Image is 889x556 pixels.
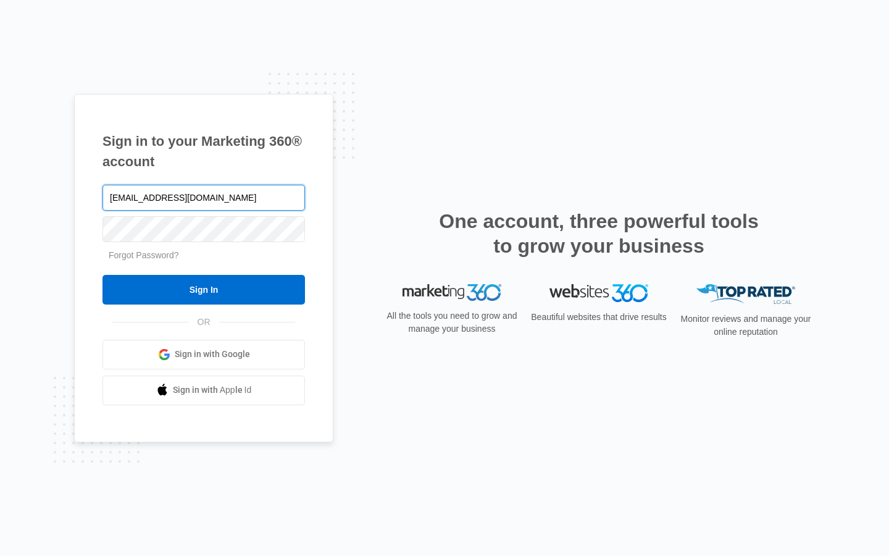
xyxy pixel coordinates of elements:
[403,284,501,301] img: Marketing 360
[549,284,648,302] img: Websites 360
[435,209,762,258] h2: One account, three powerful tools to grow your business
[677,313,815,339] p: Monitor reviews and manage your online reputation
[383,310,521,335] p: All the tools you need to grow and manage your business
[102,275,305,305] input: Sign In
[109,250,179,260] a: Forgot Password?
[175,348,250,361] span: Sign in with Google
[189,316,219,329] span: OR
[102,340,305,369] a: Sign in with Google
[102,185,305,211] input: Email
[173,384,252,397] span: Sign in with Apple Id
[102,376,305,405] a: Sign in with Apple Id
[102,131,305,172] h1: Sign in to your Marketing 360® account
[696,284,795,305] img: Top Rated Local
[530,311,668,324] p: Beautiful websites that drive results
